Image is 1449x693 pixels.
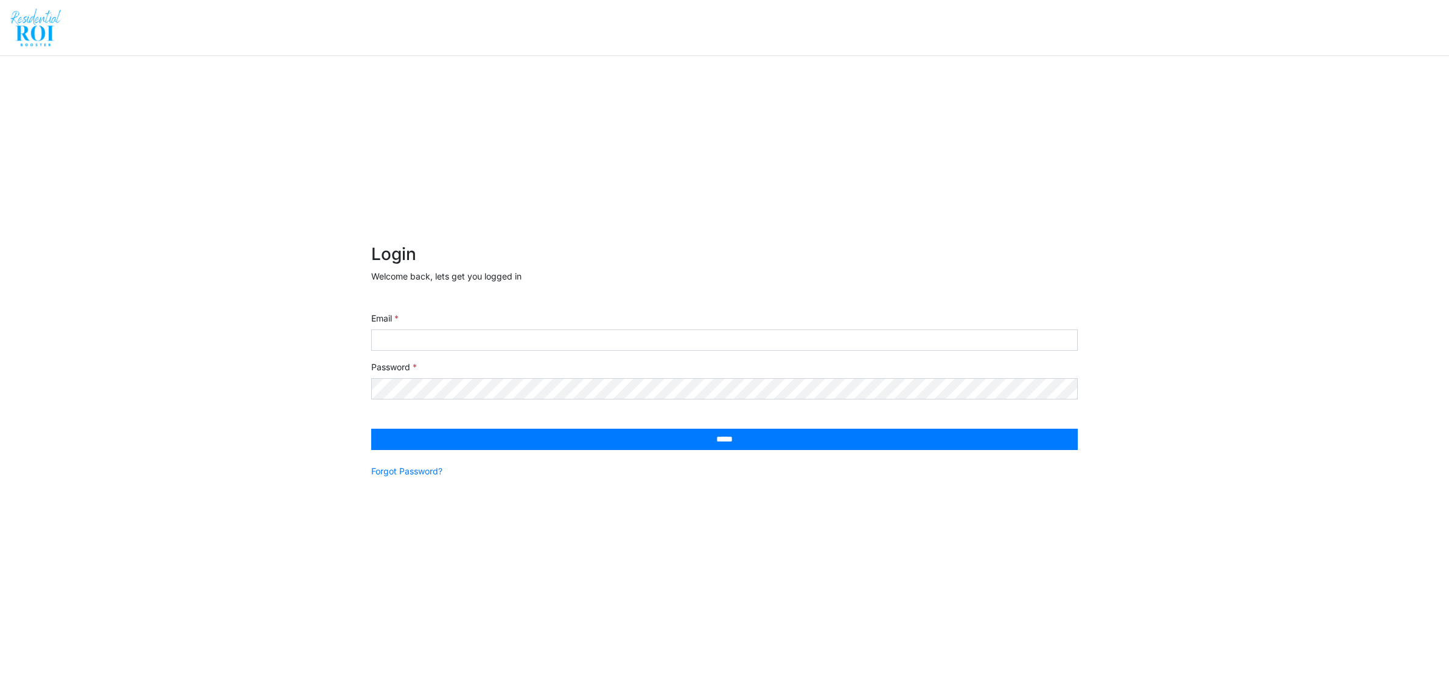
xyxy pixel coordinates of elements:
label: Password [371,361,417,373]
label: Email [371,312,399,325]
a: Forgot Password? [371,465,442,477]
h2: Login [371,244,1078,265]
img: spp logo [10,8,63,47]
p: Welcome back, lets get you logged in [371,270,1078,283]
